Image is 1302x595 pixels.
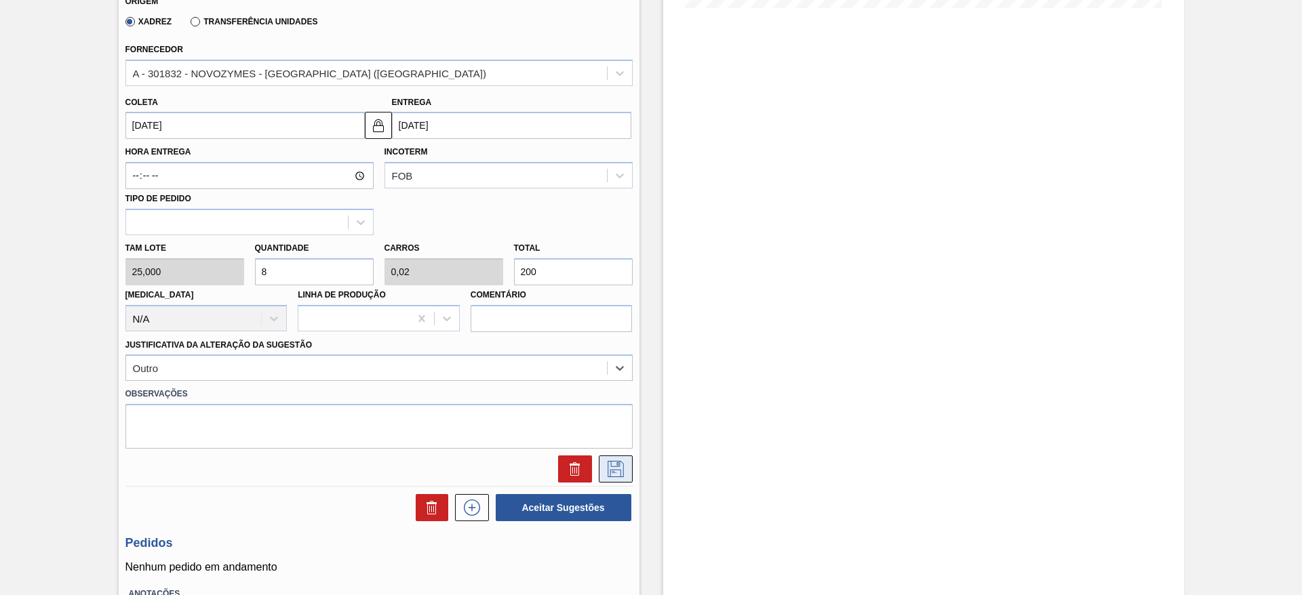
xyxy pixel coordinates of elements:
[471,285,633,305] label: Comentário
[370,117,387,134] img: locked
[448,494,489,521] div: Nova sugestão
[551,455,592,483] div: Excluir Sugestão
[384,147,428,157] label: Incoterm
[392,170,413,182] div: FOB
[125,112,365,139] input: dd/mm/yyyy
[125,98,158,107] label: Coleta
[191,17,317,26] label: Transferência Unidades
[514,243,540,253] label: Total
[392,98,432,107] label: Entrega
[125,340,313,350] label: Justificativa da Alteração da Sugestão
[125,17,172,26] label: Xadrez
[125,561,633,573] p: Nenhum pedido em andamento
[592,455,633,483] div: Salvar Sugestão
[392,112,631,139] input: dd/mm/yyyy
[125,142,374,162] label: Hora Entrega
[133,363,159,374] div: Outro
[125,536,633,550] h3: Pedidos
[496,494,631,521] button: Aceitar Sugestões
[133,67,487,79] div: A - 301832 - NOVOZYMES - [GEOGRAPHIC_DATA] ([GEOGRAPHIC_DATA])
[125,384,633,404] label: Observações
[125,194,191,203] label: Tipo de pedido
[298,290,386,300] label: Linha de Produção
[489,493,633,522] div: Aceitar Sugestões
[409,494,448,521] div: Excluir Sugestões
[365,112,392,139] button: locked
[125,290,194,300] label: [MEDICAL_DATA]
[125,45,183,54] label: Fornecedor
[255,243,309,253] label: Quantidade
[384,243,420,253] label: Carros
[125,239,244,258] label: Tam lote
